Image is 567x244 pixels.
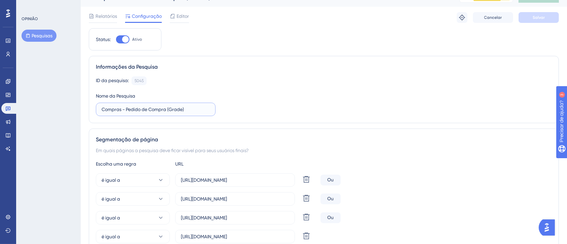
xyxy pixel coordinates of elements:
font: 5045 [135,78,144,83]
font: Configuração [132,13,162,19]
font: é igual a [102,215,120,220]
font: Ou [328,177,334,183]
font: OPINIÃO [22,16,38,21]
font: Precisar de ajuda? [16,3,58,8]
button: é igual a [96,192,170,206]
font: ID da pesquisa: [96,78,129,83]
font: Cancelar [484,15,502,20]
font: Ativo [132,37,142,42]
button: Salvar [519,12,559,23]
font: Escolha uma regra [96,161,136,167]
font: Relatórios [96,13,117,19]
button: é igual a [96,230,170,243]
button: é igual a [96,173,170,187]
font: Informações da Pesquisa [96,64,158,70]
font: URL [175,161,184,167]
input: Digite o nome da sua pesquisa [102,106,210,113]
input: seusite.com/caminho [181,214,289,221]
iframe: Iniciador do Assistente de IA do UserGuiding [539,217,559,238]
font: Em quais páginas a pesquisa deve ficar visível para seus usuários finais? [96,148,249,153]
font: Pesquisas [32,33,52,38]
font: Segmentação de página [96,136,158,143]
font: 3 [63,4,65,8]
font: é igual a [102,234,120,239]
font: Ou [328,196,334,202]
font: Ou [328,215,334,220]
font: Editor [177,13,189,19]
input: seusite.com/caminho [181,195,289,203]
font: Nome da Pesquisa [96,93,135,99]
font: é igual a [102,177,120,183]
font: é igual a [102,196,120,202]
input: seusite.com/caminho [181,233,289,240]
button: Cancelar [473,12,513,23]
button: é igual a [96,211,170,224]
font: Salvar [533,15,545,20]
font: Status: [96,37,111,42]
input: seusite.com/caminho [181,176,289,184]
button: Pesquisas [22,30,56,42]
